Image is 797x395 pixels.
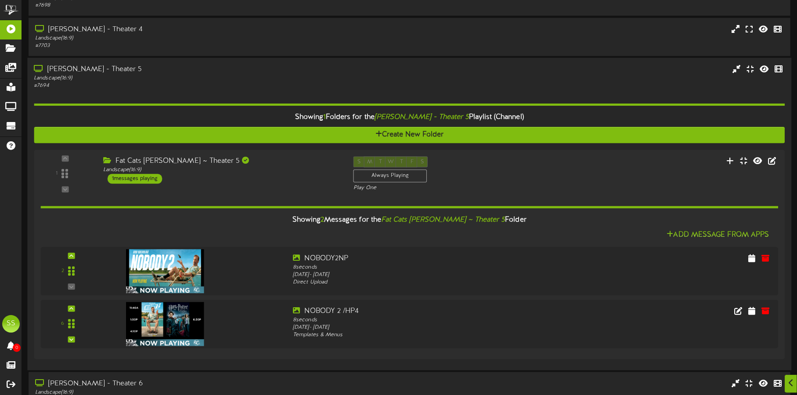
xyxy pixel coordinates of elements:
div: 8 seconds [293,264,588,271]
span: 1 [323,114,326,122]
div: SS [2,315,20,333]
div: 6 [61,320,64,328]
div: [PERSON_NAME] - Theater 6 [35,379,339,389]
div: 1 messages playing [108,174,162,184]
span: 2 [321,216,324,224]
div: Always Playing [353,170,427,183]
button: Create New Folder [34,127,785,144]
img: f0a28010-0e4a-46df-b41b-86257f260db6.png [126,302,204,346]
i: [PERSON_NAME] - Theater 5 [375,114,469,122]
div: Landscape ( 16:9 ) [103,166,340,174]
div: Play One [353,185,528,192]
div: Templates & Menus [293,332,588,339]
div: # 7694 [34,82,339,90]
div: NOBODY 2 /HP4 [293,307,588,317]
span: 0 [13,344,21,352]
button: Add Message From Apps [664,230,772,241]
div: Landscape ( 16:9 ) [34,75,339,82]
img: 889eb9cc-8e48-4d4e-ab7c-b106d09a4d7d.png [126,249,204,293]
div: 8 seconds [293,316,588,324]
div: Showing Messages for the Folder [34,211,785,230]
div: [DATE] - [DATE] [293,324,588,332]
div: Showing Folders for the Playlist (Channel) [27,108,791,127]
div: [PERSON_NAME] - Theater 5 [34,65,339,75]
div: [DATE] - [DATE] [293,271,588,279]
div: NOBODY2NP [293,254,588,264]
div: # 7698 [35,2,339,9]
div: # 7703 [35,42,339,50]
div: Direct Upload [293,279,588,286]
div: Fat Cats [PERSON_NAME] ~ Theater 5 [103,157,340,167]
div: [PERSON_NAME] - Theater 4 [35,25,339,35]
div: Landscape ( 16:9 ) [35,35,339,42]
i: Fat Cats [PERSON_NAME] ~ Theater 5 [381,216,505,224]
